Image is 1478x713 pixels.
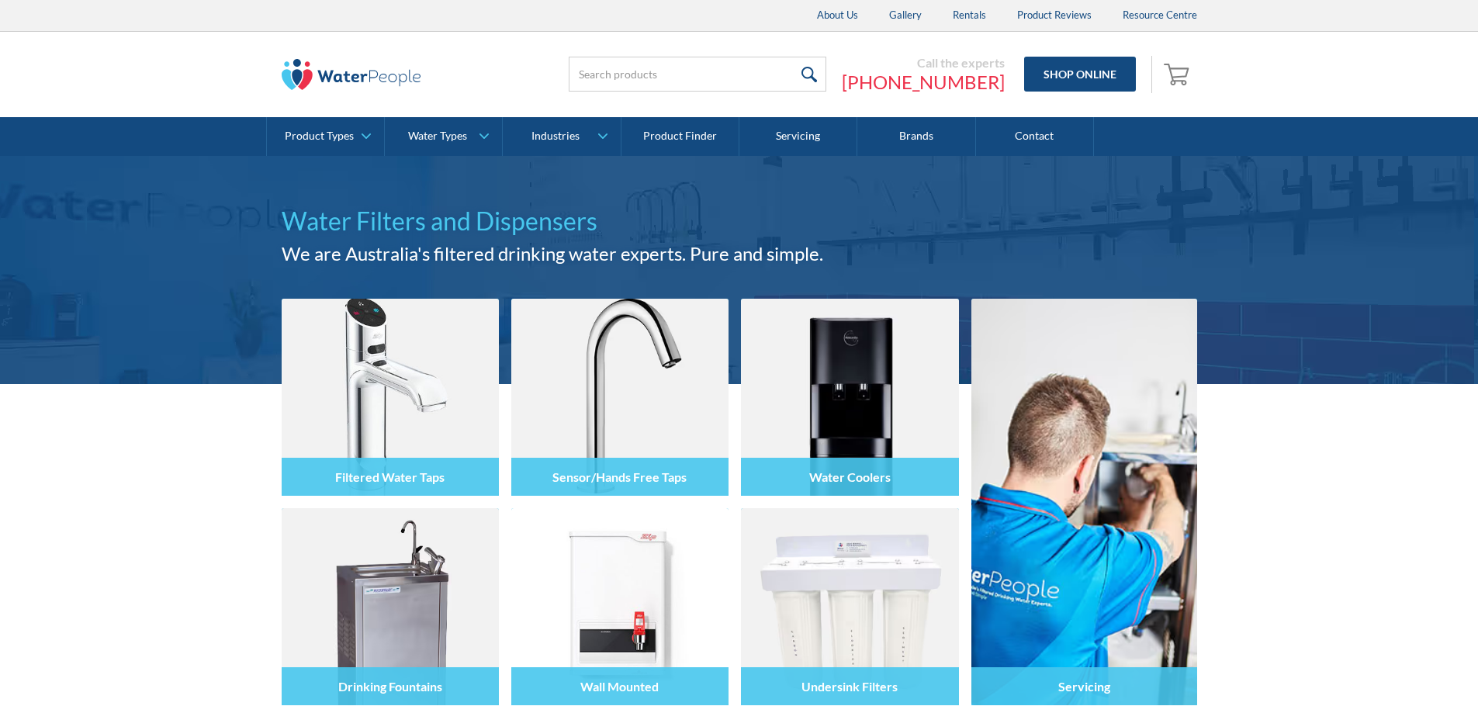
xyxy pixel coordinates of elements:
[552,469,687,484] h4: Sensor/Hands Free Taps
[503,117,620,156] a: Industries
[1024,57,1136,92] a: Shop Online
[842,71,1005,94] a: [PHONE_NUMBER]
[408,130,467,143] div: Water Types
[385,117,502,156] a: Water Types
[809,469,891,484] h4: Water Coolers
[739,117,857,156] a: Servicing
[741,508,958,705] img: Undersink Filters
[267,117,384,156] a: Product Types
[335,469,445,484] h4: Filtered Water Taps
[976,117,1094,156] a: Contact
[511,508,729,705] img: Wall Mounted
[741,299,958,496] img: Water Coolers
[801,679,898,694] h4: Undersink Filters
[569,57,826,92] input: Search products
[511,299,729,496] img: Sensor/Hands Free Taps
[1160,56,1197,93] a: Open empty cart
[531,130,580,143] div: Industries
[285,130,354,143] div: Product Types
[842,55,1005,71] div: Call the experts
[338,679,442,694] h4: Drinking Fountains
[580,679,659,694] h4: Wall Mounted
[282,299,499,496] img: Filtered Water Taps
[282,508,499,705] img: Drinking Fountains
[857,117,975,156] a: Brands
[621,117,739,156] a: Product Finder
[282,59,421,90] img: The Water People
[1164,61,1193,86] img: shopping cart
[1058,679,1110,694] h4: Servicing
[971,299,1197,705] a: Servicing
